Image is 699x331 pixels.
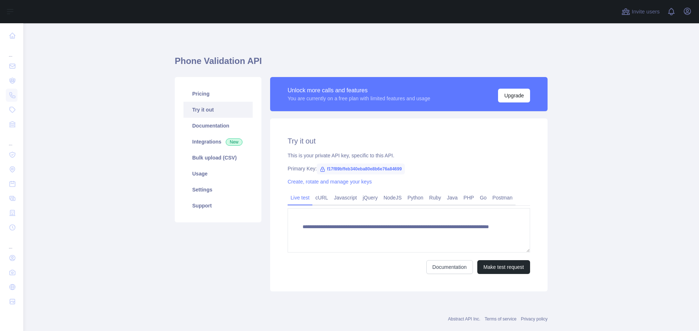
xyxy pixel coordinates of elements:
h2: Try it out [288,136,530,146]
a: NodeJS [380,192,404,203]
a: Try it out [183,102,253,118]
span: f17f89bffeb340eba80e8b6e76a84699 [317,164,404,174]
button: Invite users [620,6,661,17]
a: Create, rotate and manage your keys [288,179,372,185]
a: Support [183,198,253,214]
a: Pricing [183,86,253,102]
h1: Phone Validation API [175,55,548,73]
div: This is your private API key, specific to this API. [288,152,530,159]
div: Primary Key: [288,165,530,172]
a: Settings [183,182,253,198]
a: Documentation [183,118,253,134]
a: Ruby [426,192,444,203]
a: Java [444,192,461,203]
span: New [226,138,242,146]
div: ... [6,132,17,147]
a: Python [404,192,426,203]
a: Integrations New [183,134,253,150]
a: Javascript [331,192,360,203]
button: Upgrade [498,89,530,102]
button: Make test request [477,260,530,274]
a: Postman [490,192,516,203]
a: PHP [461,192,477,203]
a: Go [477,192,490,203]
a: Usage [183,166,253,182]
div: ... [6,235,17,250]
span: Invite users [632,8,660,16]
a: Privacy policy [521,316,548,322]
a: Terms of service [485,316,516,322]
div: You are currently on a free plan with limited features and usage [288,95,430,102]
a: Bulk upload (CSV) [183,150,253,166]
a: jQuery [360,192,380,203]
a: Abstract API Inc. [448,316,481,322]
a: cURL [312,192,331,203]
div: Unlock more calls and features [288,86,430,95]
a: Live test [288,192,312,203]
div: ... [6,44,17,58]
a: Documentation [426,260,473,274]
